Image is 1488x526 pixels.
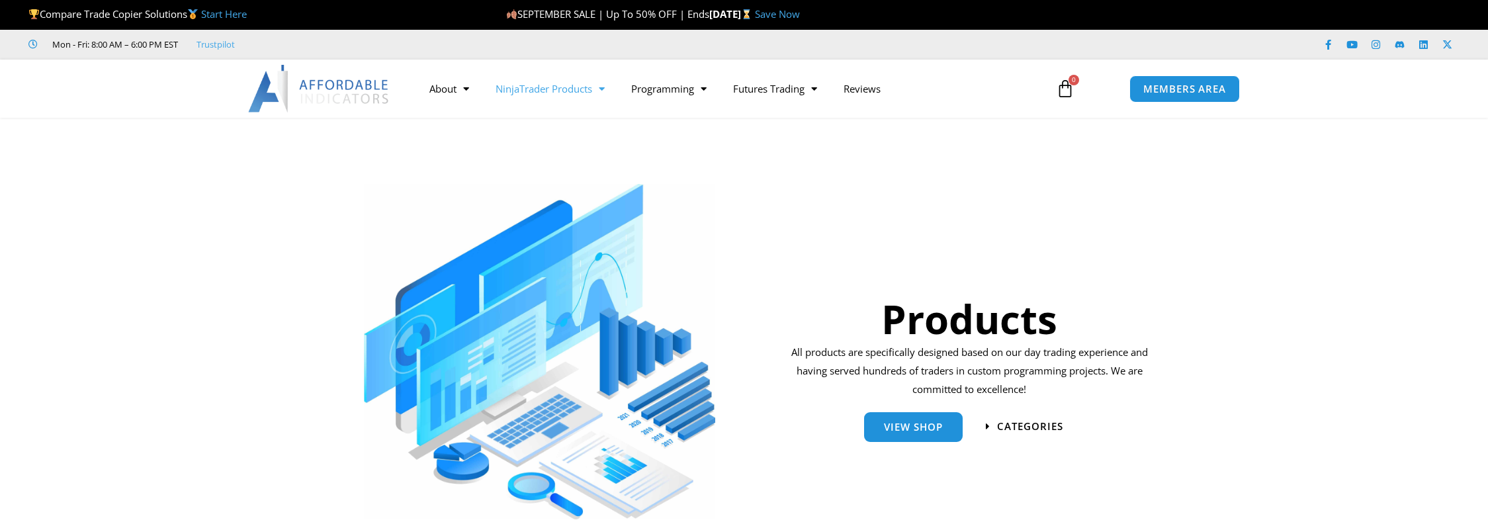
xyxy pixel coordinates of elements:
span: SEPTEMBER SALE | Up To 50% OFF | Ends [506,7,709,21]
img: ⌛ [742,9,752,19]
img: 🥇 [188,9,198,19]
span: Compare Trade Copier Solutions [28,7,247,21]
a: MEMBERS AREA [1129,75,1240,103]
img: ProductsSection scaled | Affordable Indicators – NinjaTrader [364,184,715,519]
a: NinjaTrader Products [482,73,618,104]
span: Mon - Fri: 8:00 AM – 6:00 PM EST [49,36,178,52]
a: categories [986,421,1063,431]
h1: Products [787,291,1153,347]
a: 0 [1036,69,1094,108]
img: 🏆 [29,9,39,19]
a: Reviews [830,73,894,104]
img: 🍂 [507,9,517,19]
span: 0 [1069,75,1079,85]
span: MEMBERS AREA [1143,84,1226,94]
strong: [DATE] [709,7,755,21]
img: LogoAI | Affordable Indicators – NinjaTrader [248,65,390,112]
a: About [416,73,482,104]
a: Programming [618,73,720,104]
a: Save Now [755,7,800,21]
a: Start Here [201,7,247,21]
p: All products are specifically designed based on our day trading experience and having served hund... [787,343,1153,399]
nav: Menu [416,73,1041,104]
span: View Shop [884,422,943,432]
a: Trustpilot [197,36,235,52]
a: Futures Trading [720,73,830,104]
a: View Shop [864,412,963,442]
span: categories [997,421,1063,431]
